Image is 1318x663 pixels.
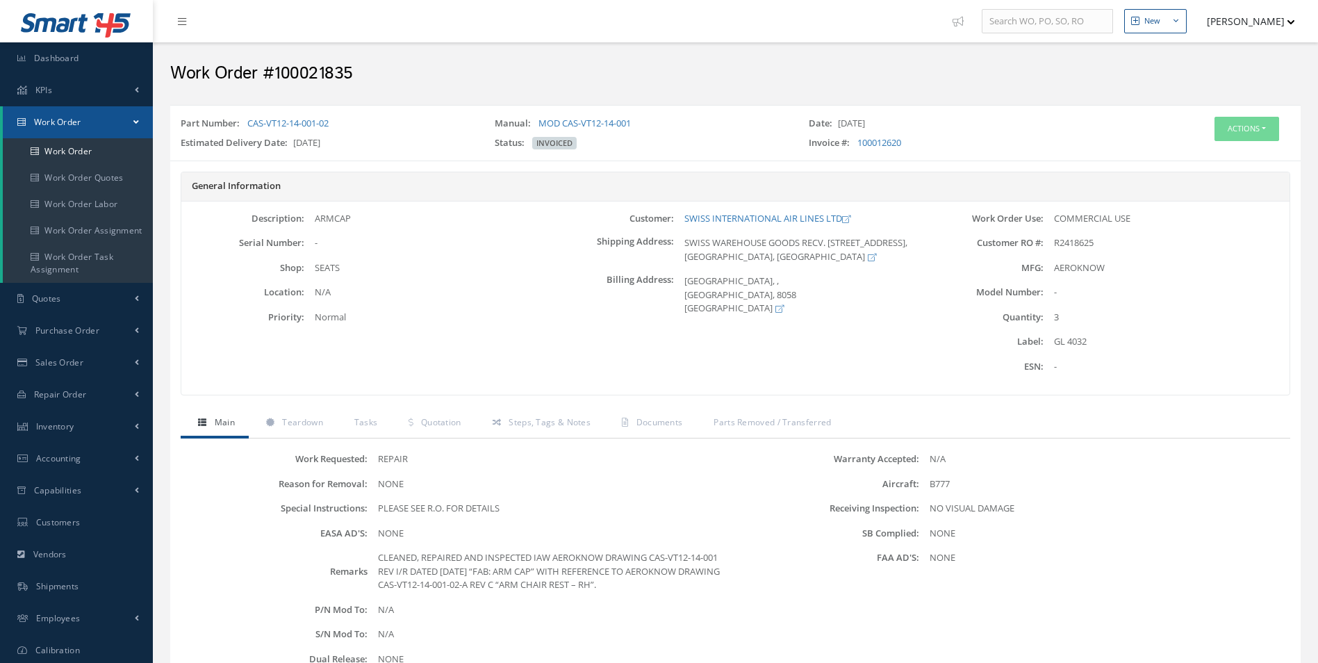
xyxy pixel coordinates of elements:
[36,420,74,432] span: Inventory
[857,136,901,149] a: 100012620
[421,416,461,428] span: Quotation
[920,287,1043,297] label: Model Number:
[1044,212,1290,226] div: COMMERCIAL USE
[920,336,1043,347] label: Label:
[181,117,245,131] label: Part Number:
[604,409,696,439] a: Documents
[532,137,577,149] span: INVOICED
[982,9,1113,34] input: Search WO, PO, SO, RO
[35,84,52,96] span: KPIs
[368,551,735,592] div: CLEANED, REPAIRED AND INSPECTED IAW AEROKNOW DRAWING CAS-VT12-14-001 REV I/R DATED [DATE] “FAB: A...
[184,605,368,615] label: P/N Mod To:
[714,416,831,428] span: Parts Removed / Transferred
[736,479,919,489] label: Aircraft:
[249,409,337,439] a: Teardown
[36,612,81,624] span: Employees
[34,484,82,496] span: Capabilities
[920,213,1043,224] label: Work Order Use:
[1194,8,1295,35] button: [PERSON_NAME]
[684,212,850,224] a: SWISS INTERNATIONAL AIR LINES LTD
[1044,286,1290,300] div: -
[368,502,735,516] div: PLEASE SEE R.O. FOR DETAILS
[920,312,1043,322] label: Quantity:
[538,117,631,129] a: MOD CAS-VT12-14-001
[354,416,378,428] span: Tasks
[736,454,919,464] label: Warranty Accepted:
[181,213,304,224] label: Description:
[495,136,530,150] label: Status:
[509,416,591,428] span: Steps, Tags & Notes
[920,361,1043,372] label: ESN:
[184,566,368,577] label: Remarks
[391,409,475,439] a: Quotation
[184,629,368,639] label: S/N Mod To:
[304,311,550,325] div: Normal
[919,551,1287,565] div: NONE
[920,238,1043,248] label: Customer RO #:
[34,52,79,64] span: Dashboard
[215,416,235,428] span: Main
[368,452,735,466] div: REPAIR
[736,503,919,514] label: Receiving Inspection:
[170,63,1301,84] h2: Work Order #100021835
[181,312,304,322] label: Priority:
[636,416,683,428] span: Documents
[368,477,735,491] div: NONE
[3,244,153,283] a: Work Order Task Assignment
[35,644,80,656] span: Calibration
[181,136,293,150] label: Estimated Delivery Date:
[1044,311,1290,325] div: 3
[551,236,674,263] label: Shipping Address:
[551,213,674,224] label: Customer:
[3,138,153,165] a: Work Order
[36,580,79,592] span: Shipments
[1124,9,1187,33] button: New
[181,263,304,273] label: Shop:
[696,409,845,439] a: Parts Removed / Transferred
[181,409,249,439] a: Main
[36,452,81,464] span: Accounting
[3,191,153,218] a: Work Order Labor
[368,603,735,617] div: N/A
[1144,15,1160,27] div: New
[184,479,368,489] label: Reason for Removal:
[919,527,1287,541] div: NONE
[1044,261,1290,275] div: AEROKNOW
[1054,236,1094,249] span: R2418625
[170,136,484,156] div: [DATE]
[34,388,87,400] span: Repair Order
[192,181,1279,192] h5: General Information
[181,287,304,297] label: Location:
[3,165,153,191] a: Work Order Quotes
[3,218,153,244] a: Work Order Assignment
[674,236,920,263] div: SWISS WAREHOUSE GOODS RECV. [STREET_ADDRESS], [GEOGRAPHIC_DATA], [GEOGRAPHIC_DATA]
[551,275,674,316] label: Billing Address:
[304,286,550,300] div: N/A
[304,212,550,226] div: ARMCAP
[184,454,368,464] label: Work Requested:
[247,117,329,129] a: CAS-VT12-14-001-02
[1044,335,1290,349] div: GL 4032
[35,325,99,336] span: Purchase Order
[304,261,550,275] div: SEATS
[181,238,304,248] label: Serial Number:
[282,416,322,428] span: Teardown
[736,552,919,563] label: FAA AD'S:
[809,117,838,131] label: Date:
[3,106,153,138] a: Work Order
[35,357,83,368] span: Sales Order
[184,528,368,539] label: EASA AD'S:
[809,136,855,150] label: Invoice #:
[919,502,1287,516] div: NO VISUAL DAMAGE
[36,516,81,528] span: Customers
[919,477,1287,491] div: B777
[32,293,61,304] span: Quotes
[475,409,604,439] a: Steps, Tags & Notes
[798,117,1112,136] div: [DATE]
[919,452,1287,466] div: N/A
[736,528,919,539] label: SB Complied:
[368,628,735,641] div: N/A
[920,263,1043,273] label: MFG:
[337,409,392,439] a: Tasks
[33,548,67,560] span: Vendors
